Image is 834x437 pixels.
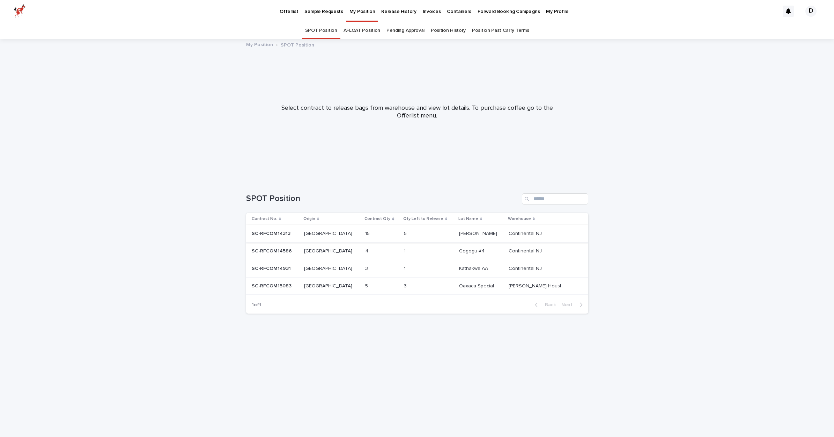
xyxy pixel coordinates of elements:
[541,302,556,307] span: Back
[805,6,817,17] div: D
[458,215,478,223] p: Lot Name
[509,229,543,237] p: Continental NJ
[561,302,577,307] span: Next
[509,282,568,289] p: [PERSON_NAME] Houston
[404,229,408,237] p: 5
[365,247,370,254] p: 4
[304,229,354,237] p: [GEOGRAPHIC_DATA]
[252,229,292,237] p: SC-RFCOM14313
[386,22,425,39] a: Pending Approval
[404,264,407,272] p: 1
[529,302,559,308] button: Back
[403,215,443,223] p: Qty Left to Release
[252,247,293,254] p: SC-RFCOM14586
[344,22,380,39] a: AFLOAT Position
[246,242,588,260] tr: SC-RFCOM14586SC-RFCOM14586 [GEOGRAPHIC_DATA][GEOGRAPHIC_DATA] 44 11 Gogogu #4Gogogu #4 Continenta...
[404,282,408,289] p: 3
[509,264,543,272] p: Continental NJ
[365,264,369,272] p: 3
[459,247,486,254] p: Gogogu #4
[252,264,292,272] p: SC-RFCOM14931
[246,225,588,243] tr: SC-RFCOM14313SC-RFCOM14313 [GEOGRAPHIC_DATA][GEOGRAPHIC_DATA] 1515 55 [PERSON_NAME][PERSON_NAME] ...
[509,247,543,254] p: Continental NJ
[522,193,588,205] input: Search
[459,229,499,237] p: [PERSON_NAME]
[365,282,369,289] p: 5
[246,194,519,204] h1: SPOT Position
[459,264,489,272] p: Kathakwa AA
[305,22,337,39] a: SPOT Position
[404,247,407,254] p: 1
[252,282,293,289] p: SC-RFCOM15083
[459,282,495,289] p: Oaxaca Special
[508,215,531,223] p: Warehouse
[246,277,588,295] tr: SC-RFCOM15083SC-RFCOM15083 [GEOGRAPHIC_DATA][GEOGRAPHIC_DATA] 55 33 Oaxaca SpecialOaxaca Special ...
[304,247,354,254] p: [GEOGRAPHIC_DATA]
[246,40,273,48] a: My Position
[365,229,371,237] p: 15
[246,296,267,314] p: 1 of 1
[304,282,354,289] p: [GEOGRAPHIC_DATA]
[364,215,390,223] p: Contract Qty
[278,105,557,120] p: Select contract to release bags from warehouse and view lot details. To purchase coffee go to the...
[14,4,26,18] img: zttTXibQQrCfv9chImQE
[252,215,277,223] p: Contract No.
[304,264,354,272] p: [GEOGRAPHIC_DATA]
[303,215,315,223] p: Origin
[246,260,588,277] tr: SC-RFCOM14931SC-RFCOM14931 [GEOGRAPHIC_DATA][GEOGRAPHIC_DATA] 33 11 Kathakwa AAKathakwa AA Contin...
[472,22,529,39] a: Position Past Carry Terms
[431,22,466,39] a: Position History
[281,41,314,48] p: SPOT Position
[559,302,588,308] button: Next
